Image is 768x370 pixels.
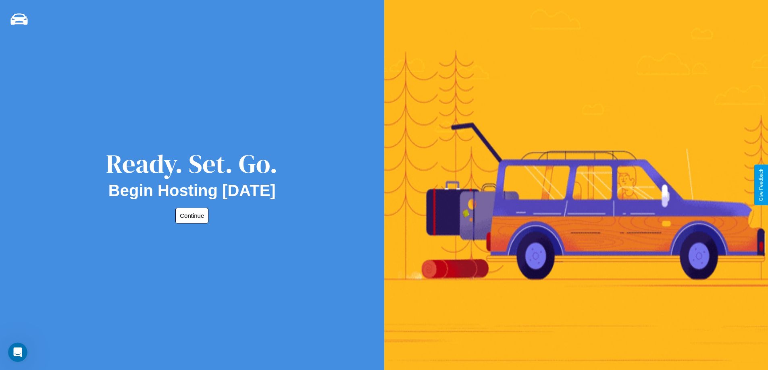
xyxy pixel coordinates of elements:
h2: Begin Hosting [DATE] [108,182,276,200]
div: Ready. Set. Go. [106,146,278,182]
div: Give Feedback [758,169,764,201]
iframe: Intercom live chat [8,343,27,362]
button: Continue [175,208,208,223]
